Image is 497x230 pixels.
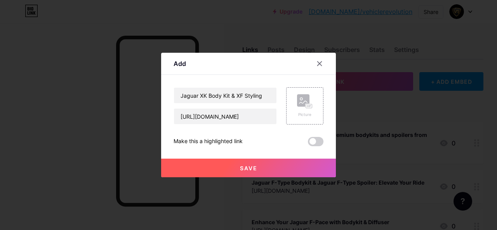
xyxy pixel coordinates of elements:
[174,109,276,124] input: URL
[174,137,243,146] div: Make this a highlighted link
[161,159,336,177] button: Save
[297,112,313,118] div: Picture
[174,88,276,103] input: Title
[174,59,186,68] div: Add
[240,165,257,171] span: Save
